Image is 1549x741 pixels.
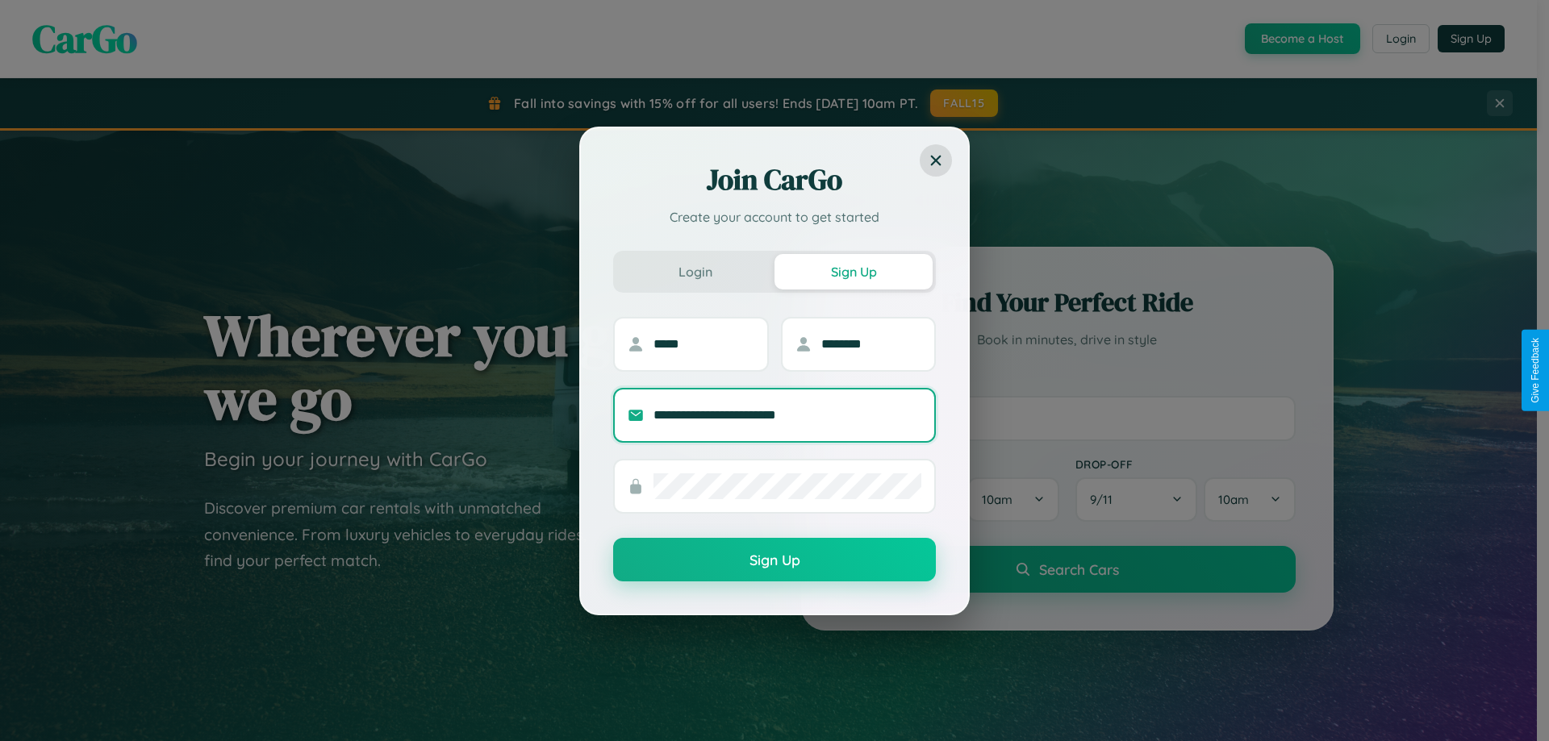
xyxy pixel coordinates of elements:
div: Give Feedback [1530,338,1541,403]
p: Create your account to get started [613,207,936,227]
button: Sign Up [613,538,936,581]
button: Sign Up [774,254,933,289]
h2: Join CarGo [613,160,936,199]
button: Login [616,254,774,289]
